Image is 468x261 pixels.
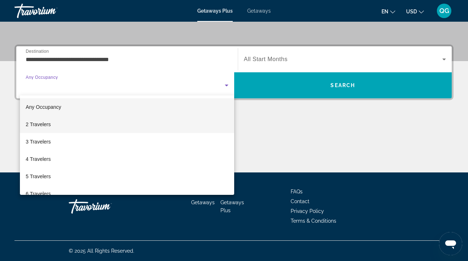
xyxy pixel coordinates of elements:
span: 5 Travelers [26,172,51,181]
span: 4 Travelers [26,155,51,163]
span: 2 Travelers [26,120,51,129]
span: Any Occupancy [26,104,61,110]
iframe: Button to launch messaging window [439,232,462,255]
span: 3 Travelers [26,137,51,146]
span: 6 Travelers [26,189,51,198]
